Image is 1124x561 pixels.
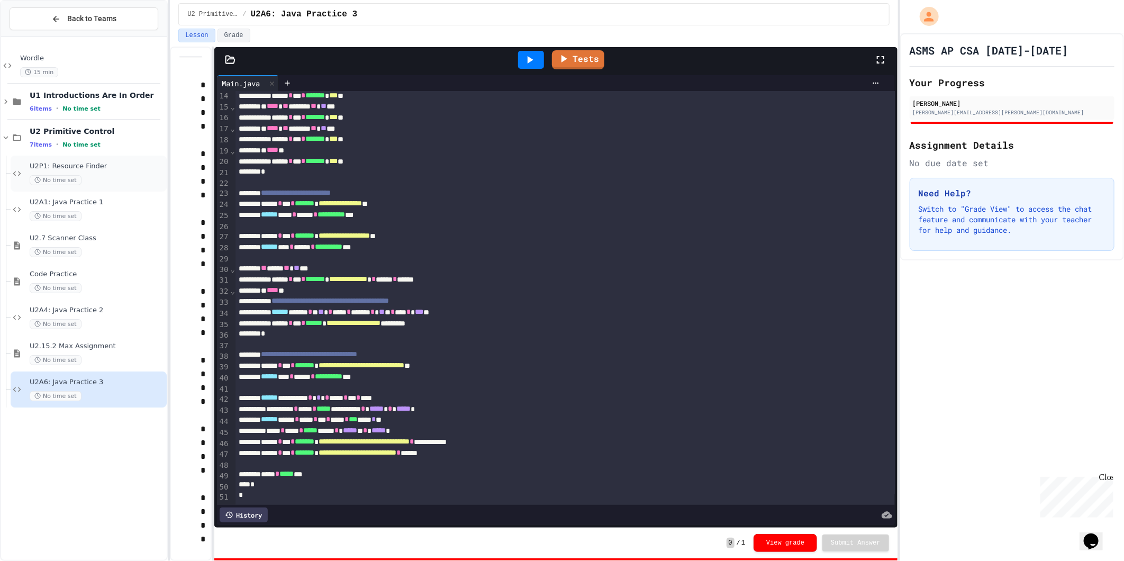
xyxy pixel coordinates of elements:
[217,275,230,286] div: 31
[217,286,230,297] div: 32
[230,287,235,295] span: Fold line
[217,265,230,276] div: 30
[217,394,230,405] div: 42
[822,535,889,551] button: Submit Answer
[217,405,230,417] div: 43
[30,105,52,112] span: 6 items
[62,141,101,148] span: No time set
[230,103,235,111] span: Fold line
[56,140,58,149] span: •
[217,29,250,42] button: Grade
[217,471,230,482] div: 49
[62,105,101,112] span: No time set
[30,175,81,185] span: No time set
[919,187,1105,200] h3: Need Help?
[20,54,165,63] span: Wordle
[67,13,116,24] span: Back to Teams
[217,146,230,157] div: 19
[30,91,165,100] span: U1 Introductions Are In Order
[741,539,745,547] span: 1
[217,113,230,124] div: 16
[217,384,230,395] div: 41
[913,108,1111,116] div: [PERSON_NAME][EMAIL_ADDRESS][PERSON_NAME][DOMAIN_NAME]
[217,449,230,460] div: 47
[217,243,230,254] div: 28
[217,330,230,341] div: 36
[831,539,881,547] span: Submit Answer
[217,211,230,222] div: 25
[30,342,165,351] span: U2.15.2 Max Assignment
[217,439,230,450] div: 46
[217,75,279,91] div: Main.java
[220,508,268,522] div: History
[30,141,52,148] span: 7 items
[910,138,1114,152] h2: Assignment Details
[217,91,230,102] div: 14
[217,178,230,189] div: 22
[727,538,735,548] span: 0
[217,351,230,363] div: 38
[552,50,604,69] a: Tests
[30,162,165,171] span: U2P1: Resource Finder
[217,232,230,243] div: 27
[56,104,58,113] span: •
[30,306,165,315] span: U2A4: Java Practice 2
[909,4,941,29] div: My Account
[217,188,230,200] div: 23
[217,157,230,168] div: 20
[217,492,230,503] div: 51
[30,355,81,365] span: No time set
[913,98,1111,108] div: [PERSON_NAME]
[30,270,165,279] span: Code Practice
[217,482,230,493] div: 50
[230,265,235,274] span: Fold line
[30,126,165,136] span: U2 Primitive Control
[251,8,358,21] span: U2A6: Java Practice 3
[10,7,158,30] button: Back to Teams
[217,309,230,320] div: 34
[217,428,230,439] div: 45
[1080,519,1113,550] iframe: chat widget
[4,4,73,67] div: Chat with us now!Close
[217,320,230,331] div: 35
[30,234,165,243] span: U2.7 Scanner Class
[910,75,1114,90] h2: Your Progress
[30,198,165,207] span: U2A1: Java Practice 1
[217,460,230,471] div: 48
[242,10,246,19] span: /
[754,534,817,552] button: View grade
[217,102,230,113] div: 15
[217,362,230,373] div: 39
[30,391,81,401] span: No time set
[30,211,81,221] span: No time set
[910,43,1068,58] h1: ASMS AP CSA [DATE]-[DATE]
[30,283,81,293] span: No time set
[30,319,81,329] span: No time set
[919,204,1105,236] p: Switch to "Grade View" to access the chat feature and communicate with your teacher for help and ...
[1036,473,1113,518] iframe: chat widget
[217,254,230,265] div: 29
[30,247,81,257] span: No time set
[20,67,58,77] span: 15 min
[178,29,215,42] button: Lesson
[217,168,230,178] div: 21
[217,124,230,135] div: 17
[187,10,238,19] span: U2 Primitive Control
[910,157,1114,169] div: No due date set
[217,297,230,309] div: 33
[230,124,235,133] span: Fold line
[217,417,230,428] div: 44
[217,78,266,89] div: Main.java
[217,135,230,146] div: 18
[217,200,230,211] div: 24
[737,539,740,547] span: /
[230,147,235,155] span: Fold line
[217,341,230,351] div: 37
[217,373,230,384] div: 40
[217,222,230,232] div: 26
[30,378,165,387] span: U2A6: Java Practice 3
